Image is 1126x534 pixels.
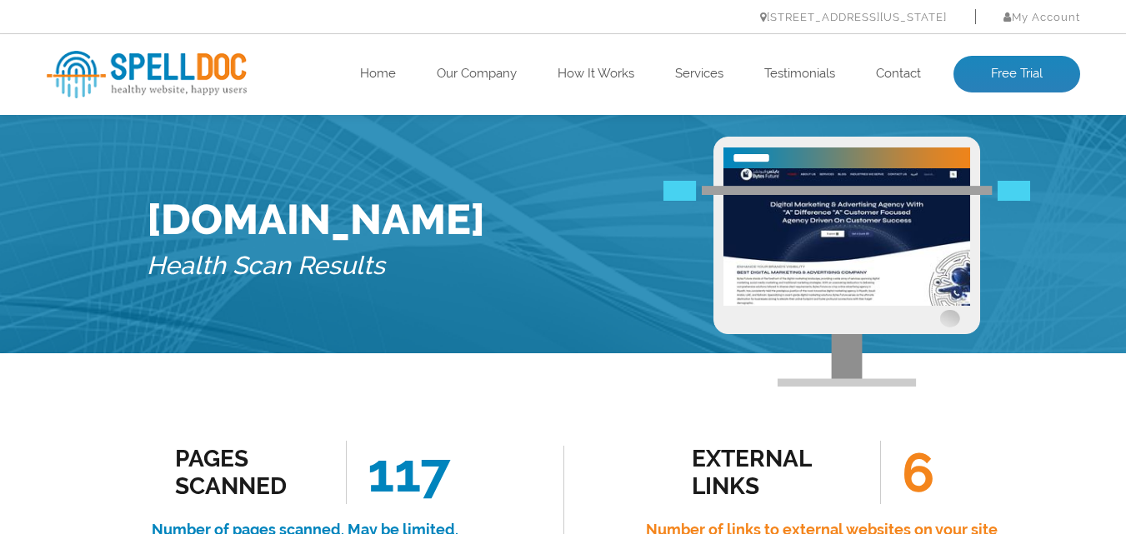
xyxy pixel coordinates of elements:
[346,441,450,504] span: 117
[147,244,485,288] h5: Health Scan Results
[713,137,980,387] img: Free Webiste Analysis
[663,181,1030,201] img: Free Webiste Analysis
[723,168,970,306] img: Free Website Analysis
[880,441,934,504] span: 6
[147,195,485,244] h1: [DOMAIN_NAME]
[175,445,326,500] div: Pages Scanned
[692,445,843,500] div: external links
